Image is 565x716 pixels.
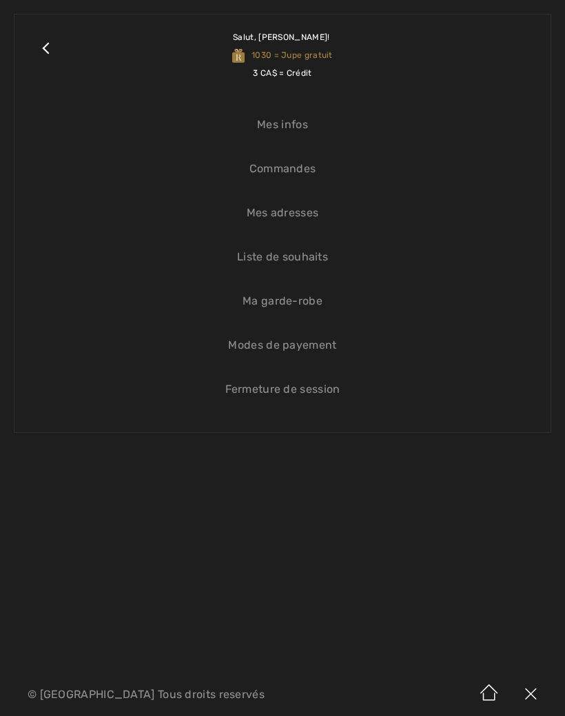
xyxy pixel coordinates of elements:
a: Modes de payement [28,330,537,360]
a: Commandes [28,154,537,184]
a: Liste de souhaits [28,242,537,272]
img: Accueil [469,673,510,716]
a: Mes infos [28,110,537,140]
a: Ma garde-robe [28,286,537,316]
a: Fermeture de session [28,374,537,405]
span: 1030 = Jupe gratuit [232,50,333,60]
img: X [510,673,551,716]
span: Salut, [PERSON_NAME]! [233,32,329,42]
a: Mes adresses [28,198,537,228]
span: 3 CA$ = Crédit [253,68,311,78]
p: © [GEOGRAPHIC_DATA] Tous droits reservés [28,690,333,699]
